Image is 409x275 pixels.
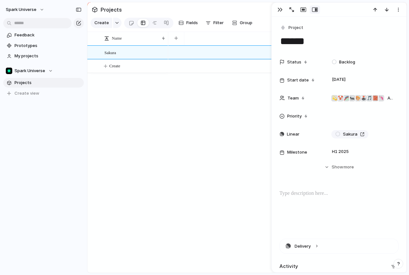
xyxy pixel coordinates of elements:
a: Prototypes [3,41,84,51]
div: 🧱 [372,95,378,101]
span: Spark Universe [15,68,45,74]
div: 🦄 [378,95,384,101]
span: more [344,164,354,170]
span: Project [288,24,303,31]
div: 🎨 [355,95,361,101]
div: 🎢 [343,95,349,101]
span: Spark Universe [6,6,36,13]
span: Create [94,20,109,26]
div: 🐜 [349,95,355,101]
button: Create view [3,89,84,98]
button: Group [229,18,256,28]
span: Name [112,35,122,42]
div: 🎵 [366,95,373,101]
span: My projects [15,53,82,59]
a: Sakura [331,130,368,138]
span: Sakura [104,49,116,56]
a: Projects [3,78,84,88]
a: Feedback [3,30,84,40]
span: Create [109,63,120,69]
span: Projects [99,4,123,15]
span: Feedback [15,32,82,38]
span: Milestone [287,149,307,156]
span: Create view [15,90,39,97]
button: Fields [176,18,200,28]
button: Spark Universe [3,66,84,76]
span: Filter [213,20,224,26]
span: Animation , Product , Game , QA , Art , Bedrock Dev , Sound , Build , Design [387,95,393,101]
span: Sakura [343,131,357,137]
button: Create [91,18,112,28]
span: Start date [287,77,309,83]
span: Status [287,59,301,65]
a: My projects [3,51,84,61]
span: Team [287,95,299,101]
span: Backlog [339,59,355,65]
button: Delivery [280,239,398,253]
span: Projects [15,80,82,86]
span: Fields [186,20,198,26]
button: Filter [203,18,226,28]
h2: Activity [279,263,298,270]
div: 💫 [331,95,338,101]
button: Showmore [279,161,399,173]
span: Priority [287,113,302,119]
span: Prototypes [15,43,82,49]
button: Project [279,23,305,33]
span: H1 2025 [330,148,350,156]
span: Group [240,20,252,26]
span: Linear [287,131,299,137]
button: Spark Universe [3,5,48,15]
div: 🕹 [360,95,367,101]
div: 🤡 [337,95,344,101]
span: Show [332,164,343,170]
span: [DATE] [330,76,347,83]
